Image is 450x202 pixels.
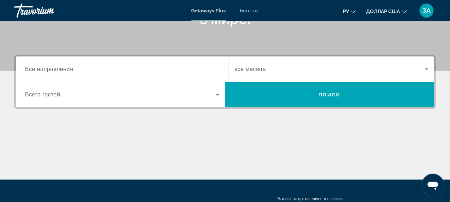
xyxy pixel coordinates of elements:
a: Травориум [14,1,85,20]
a: Бегства [240,8,259,13]
font: ЗА [423,7,431,14]
button: Изменить язык [343,6,356,16]
span: все месяцы [235,66,267,72]
iframe: Кнопка запуска окна обмена сообщениями [422,174,444,196]
button: Изменить валюту [366,6,407,16]
font: ру [343,8,349,14]
a: Часто задаваемые вопросы [277,196,342,201]
div: Виджет поиска [16,57,434,107]
span: Все направления [25,66,73,72]
a: Getaways Plus [191,8,226,13]
font: доллар США [366,8,400,14]
button: Меню пользователя [418,3,436,18]
span: Поиск [318,92,341,97]
button: Поиск [225,82,434,107]
span: Всего гостей [25,91,60,97]
input: Выберите пункт назначения [25,65,219,74]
